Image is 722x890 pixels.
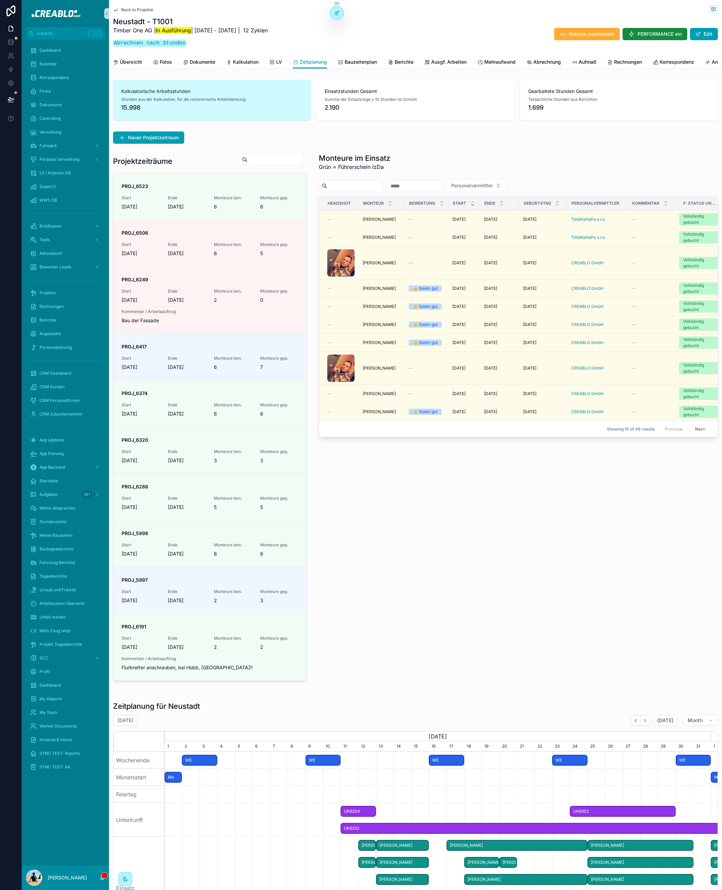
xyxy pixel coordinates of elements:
span: CREABLO GmbH [571,260,603,266]
span: 5 [260,250,298,257]
span: Monteure ben. [214,496,252,501]
a: Dokumente [26,99,105,111]
button: Buttons ausblenden [554,28,620,40]
span: Start [122,402,160,408]
span: Tatsächliche Stunden aus Berichten [528,97,597,102]
a: LV [269,56,282,69]
span: Monteure ben. [214,288,252,294]
span: Personalplanung [40,345,72,350]
button: Next [690,424,709,434]
span: Start [122,636,160,641]
span: Kommentar / Arbeitsauftrag [122,309,298,314]
div: 👍 Seehr gut [413,303,438,310]
span: Monteure gep. [260,195,298,201]
span: Angestellte [40,331,61,337]
span: -- [327,235,331,240]
a: Unfall melden [26,611,105,623]
button: Neuer Projektzeitraum [113,131,184,144]
span: -- [327,217,331,222]
span: [DATE] [122,250,160,257]
code: Abrechnen nach Stunden [113,40,186,47]
span: Tools [40,237,50,243]
a: Profil [26,666,105,678]
span: Aufmaß [579,59,596,65]
span: [DATE] [523,217,536,222]
span: CREABLO GmbH [571,286,603,291]
span: Start [122,288,160,294]
a: Bautagesberichte [26,543,105,555]
a: Rechnungen [607,56,642,69]
span: [DATE] [484,286,497,291]
a: App Planung [26,448,105,460]
span: 6 [214,203,252,210]
a: Back to Projekte [113,7,153,13]
p: Timber One AG | | [DATE] - [DATE] | 12 Zyklen [113,26,268,34]
span: Monteure gep. [260,542,298,548]
a: Mehraufwand [477,56,516,69]
span: 1.699 [528,103,710,112]
a: Invoices & Hours [26,734,105,746]
span: [DATE] [484,217,497,222]
span: Zeitplanung [300,59,327,65]
span: [DATE] [452,286,466,291]
strong: PROJ_6523 [122,183,148,189]
a: Urlaub und Freizeit [26,584,105,596]
span: Aufgaben [40,492,58,497]
span: Briefkasten [40,223,62,229]
span: 2 [214,297,252,303]
div: Vollständig gebucht [683,300,718,313]
a: CRM Subunternehmer [26,408,105,420]
span: Fotos [160,59,172,65]
button: Jump to...K [26,27,105,40]
span: CREABLO GmbH [571,391,603,396]
a: CREABLO GmbH [571,304,603,309]
span: SuperLV [40,184,56,189]
div: 101 [82,490,92,499]
a: Arbeitszeiten Übersicht [26,597,105,610]
span: -- [632,235,636,240]
strong: PROJ_6249 [122,277,148,282]
span: Mein Zeug (wip) [40,628,70,634]
span: Stundenzettel [40,519,66,525]
span: Rechnungen [614,59,642,65]
span: Mehraufwand [484,59,516,65]
a: Verwaltung [26,126,105,138]
span: Month [688,717,703,723]
h1: Neustadt - T1001 [113,17,268,26]
span: Korrespondenz [660,59,694,65]
a: Stundenzettel [26,516,105,528]
span: Ende [168,449,206,454]
button: [DATE] [653,715,678,726]
span: Monteure gep. [260,449,298,454]
button: Month [683,715,718,726]
span: Projekte [40,290,56,296]
span: [DATE] [484,260,497,266]
span: -- [632,304,636,309]
img: App logo [27,8,104,19]
span: K [96,31,101,36]
a: SYNC TEST: Reports [26,747,105,760]
a: Korrespondenz [653,56,694,69]
span: Bautagesberichte [40,546,74,552]
span: Ende [168,636,206,641]
span: Unfall melden [40,614,66,620]
span: Ende [168,242,206,247]
a: Korrespondenz [26,72,105,84]
span: Tagesberichte [40,574,67,579]
span: Neuer Projektzeitraum [128,134,179,141]
a: Fotos [153,56,172,69]
span: Monteure ben. [214,356,252,361]
span: [DATE] [122,297,160,303]
div: Vollständig gebucht [683,282,718,295]
a: Startseite [26,475,105,487]
span: Kommentar [632,201,659,206]
div: 👍 Seehr gut [413,285,438,292]
span: [DATE] [484,235,497,240]
span: -- [409,217,413,222]
span: Monteure ben. [214,589,252,594]
span: ToVoKaHaPa s.r.o. [571,235,606,240]
span: Start [122,195,160,201]
h1: Monteure im Einsatz [319,153,390,163]
span: [PERSON_NAME] [363,235,396,240]
span: Monteure ben. [214,402,252,408]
